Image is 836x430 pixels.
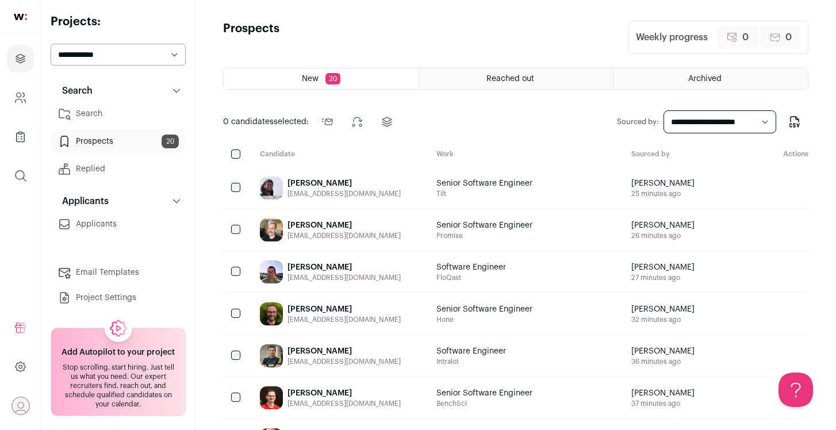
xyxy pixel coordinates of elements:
span: [PERSON_NAME] [631,345,695,357]
img: ce85becf7c6e936655463579af52bb365b1a379ce2c2fdeca43cf92dbbaa7fee [260,302,283,325]
span: [PERSON_NAME] [631,262,695,273]
div: [PERSON_NAME] [287,304,401,315]
div: Work [427,149,622,160]
span: 36 minutes ago [631,357,695,366]
span: 20 [162,135,179,148]
button: Applicants [51,190,186,213]
span: 0 candidates [223,118,274,126]
div: Weekly progress [636,30,708,44]
img: 8af231f633832ff2073906227d9c6e07c1a81dd2d77675bb45f0a94e3e39de66 [260,176,283,199]
a: Archived [613,68,808,89]
button: Search [51,79,186,102]
img: wellfound-shorthand-0d5821cbd27db2630d0214b213865d53afaa358527fdda9d0ea32b1df1b89c2c.svg [14,14,27,20]
div: Sourced by [622,149,721,160]
a: Search [51,102,186,125]
a: Company Lists [7,123,34,151]
div: [EMAIL_ADDRESS][DOMAIN_NAME] [287,399,401,408]
span: Senior Software Engineer [436,304,532,315]
div: [EMAIL_ADDRESS][DOMAIN_NAME] [287,357,401,366]
div: [PERSON_NAME] [287,262,401,273]
p: Search [55,84,93,98]
div: [PERSON_NAME] [287,220,401,231]
span: 32 minutes ago [631,315,695,324]
span: 0 [742,30,749,44]
a: Project Settings [51,286,186,309]
a: Add Autopilot to your project Stop scrolling, start hiring. Just tell us what you need. Our exper... [51,328,186,416]
img: fd61ebc03aff2ae07ef49f634445d02672ac8942a61a1cb3604637257975707a [260,218,283,241]
label: Sourced by: [617,117,659,126]
div: [PERSON_NAME] [287,178,401,189]
span: Software Engineer [436,345,506,357]
button: Open dropdown [11,397,30,415]
iframe: Help Scout Beacon - Open [779,373,813,407]
span: Intralot [436,357,506,366]
div: [PERSON_NAME] [287,387,401,399]
img: 6f026b7dd870aaef3486b1663d788bc079a668c2d8ce35d51068dd45962c1bfb.jpg [260,344,283,367]
span: [PERSON_NAME] [631,387,695,399]
div: Actions [721,149,808,160]
span: Reached out [486,75,534,83]
span: BenchSci [436,399,532,408]
span: Promise [436,231,532,240]
span: 37 minutes ago [631,399,695,408]
span: Senior Software Engineer [436,387,532,399]
img: c658e8b46cb50c3f0adf66bf0e0f47af3f2421ae0816caac0375292b39538f92.jpg [260,386,283,409]
a: Email Templates [51,261,186,284]
a: Applicants [51,213,186,236]
img: 3ede11d0c38756038b97660924bd25608b64c231ab83b9d6feb121a74b3eecf6.jpg [260,260,283,283]
span: FloQast [436,273,506,282]
span: Archived [688,75,722,83]
div: [EMAIL_ADDRESS][DOMAIN_NAME] [287,189,401,198]
span: Senior Software Engineer [436,178,532,189]
span: 27 minutes ago [631,273,695,282]
span: [PERSON_NAME] [631,304,695,315]
span: Tilt [436,189,532,198]
a: Prospects20 [51,130,186,153]
a: Reached out [419,68,613,89]
span: 26 minutes ago [631,231,695,240]
div: [EMAIL_ADDRESS][DOMAIN_NAME] [287,231,401,240]
h1: Prospects [223,21,279,54]
a: Projects [7,45,34,72]
span: selected: [223,116,309,128]
h2: Add Autopilot to your project [62,347,175,358]
span: 20 [325,73,340,85]
div: [PERSON_NAME] [287,345,401,357]
div: Candidate [251,149,427,160]
div: [EMAIL_ADDRESS][DOMAIN_NAME] [287,273,401,282]
span: 25 minutes ago [631,189,695,198]
a: Company and ATS Settings [7,84,34,112]
p: Applicants [55,194,109,208]
h2: Projects: [51,14,186,30]
a: Replied [51,158,186,181]
span: Hone [436,315,532,324]
span: Senior Software Engineer [436,220,532,231]
div: [EMAIL_ADDRESS][DOMAIN_NAME] [287,315,401,324]
span: New [302,75,319,83]
div: Stop scrolling, start hiring. Just tell us what you need. Our expert recruiters find, reach out, ... [58,363,178,409]
span: Software Engineer [436,262,506,273]
span: [PERSON_NAME] [631,178,695,189]
button: Export to CSV [781,108,808,136]
span: [PERSON_NAME] [631,220,695,231]
span: 0 [785,30,792,44]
